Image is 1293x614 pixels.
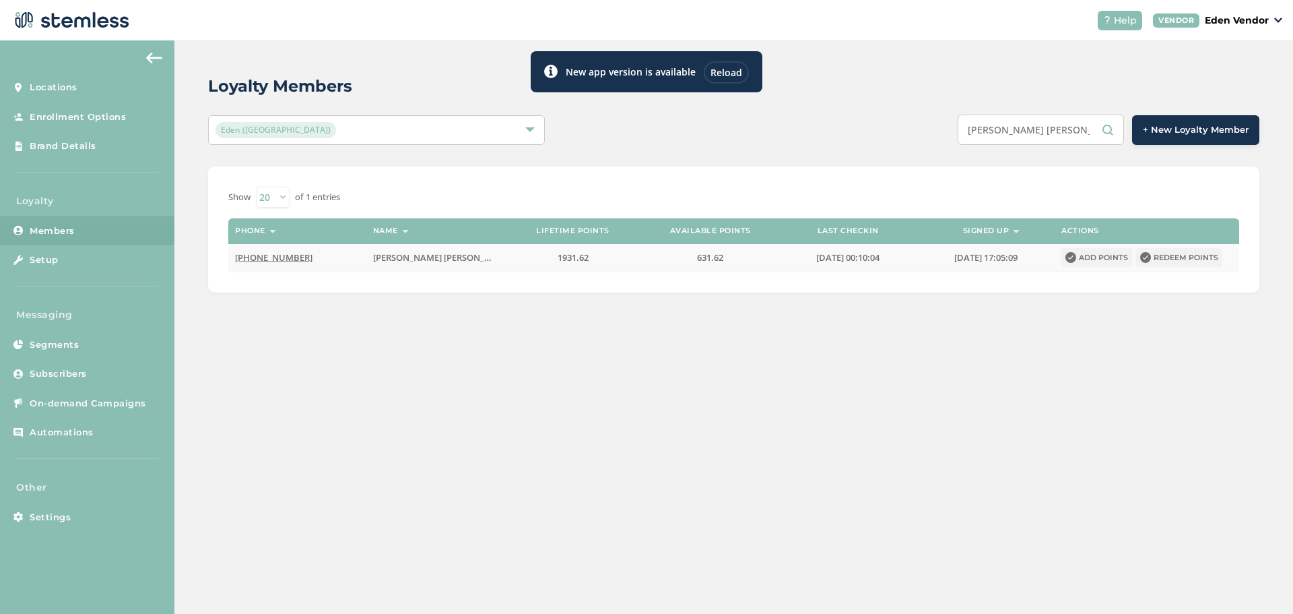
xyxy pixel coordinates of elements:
[963,226,1009,235] label: Signed up
[536,226,609,235] label: Lifetime points
[373,252,497,264] label: Marvin Xan Goudeau
[704,61,749,84] div: Reload
[373,251,512,264] span: [PERSON_NAME] [PERSON_NAME]
[954,251,1018,264] span: [DATE] 17:05:09
[30,253,59,267] span: Setup
[295,191,340,204] label: of 1 entries
[30,338,79,352] span: Segments
[269,230,276,233] img: icon-sort-1e1d7615.svg
[228,191,251,204] label: Show
[30,511,71,524] span: Settings
[1132,115,1259,145] button: + New Loyalty Member
[30,224,75,238] span: Members
[1103,16,1111,24] img: icon-help-white-03924b79.svg
[30,81,77,94] span: Locations
[1274,18,1282,23] img: icon_down-arrow-small-66adaf34.svg
[402,230,409,233] img: icon-sort-1e1d7615.svg
[235,251,312,264] span: [PHONE_NUMBER]
[1153,13,1199,28] div: VENDOR
[697,251,723,264] span: 631.62
[510,252,634,264] label: 1931.62
[30,367,87,381] span: Subscribers
[30,140,96,153] span: Brand Details
[11,7,129,34] img: logo-dark-0685b13c.svg
[924,252,1048,264] label: 2024-07-03 17:05:09
[1205,13,1269,28] p: Eden Vendor
[1114,13,1137,28] span: Help
[816,251,880,264] span: [DATE] 00:10:04
[1055,218,1239,244] th: Actions
[235,252,359,264] label: (918) 758-5722
[373,226,398,235] label: Name
[566,65,696,79] label: New app version is available
[544,65,558,78] img: icon-toast-info-b13014a2.svg
[558,251,589,264] span: 1931.62
[786,252,910,264] label: 2025-09-03 00:10:04
[1136,248,1222,267] button: Redeem points
[818,226,879,235] label: Last checkin
[958,115,1124,145] input: Search
[1143,123,1249,137] span: + New Loyalty Member
[1013,230,1020,233] img: icon-sort-1e1d7615.svg
[146,53,162,63] img: icon-arrow-back-accent-c549486e.svg
[30,426,94,439] span: Automations
[670,226,751,235] label: Available points
[649,252,772,264] label: 631.62
[235,226,265,235] label: Phone
[215,122,336,138] span: Eden ([GEOGRAPHIC_DATA])
[1226,549,1293,614] iframe: Chat Widget
[30,397,146,410] span: On-demand Campaigns
[30,111,126,124] span: Enrollment Options
[208,74,352,98] h2: Loyalty Members
[1061,248,1132,267] button: Add points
